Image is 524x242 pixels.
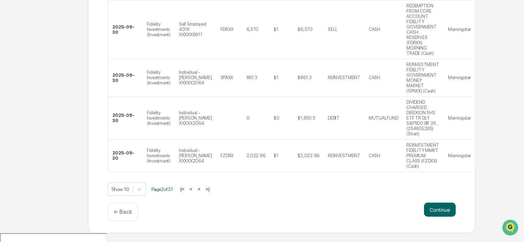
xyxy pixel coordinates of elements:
button: >| [204,186,212,192]
div: SELL [328,27,338,32]
div: 6,370 [247,27,259,32]
div: Fidelity Investments (Investment) [147,21,170,37]
div: $1 [274,153,278,158]
td: Morningstar [444,59,475,97]
div: 2,022.96 [247,153,266,158]
div: MUTUALFUND [369,115,398,121]
div: 861.3 [247,75,258,80]
div: We're available if you need us! [24,61,89,66]
div: $2,022.96 [298,153,319,158]
div: Start new chat [24,54,116,61]
div: FZDXX [220,153,234,158]
span: Pylon [70,119,85,125]
div: $1 [274,75,278,80]
button: > [195,186,202,192]
div: REINVESTMENT [328,75,360,80]
button: Start new chat [120,56,128,64]
div: REDEMPTION FROM CORE ACCOUNT FIDELITY GOVERNMENT CASH RESERVES (FDRXX) MORNING TRADE (Cash) [406,3,439,56]
div: $861.3 [298,75,311,80]
div: DEBIT [328,115,339,121]
a: 🔎Data Lookup [4,99,47,112]
iframe: Open customer support [501,219,520,238]
td: 2025-09-30 [108,0,143,59]
a: Powered byPylon [50,119,85,125]
div: Fidelity Investments (Investment) [147,70,170,85]
td: Individual - [PERSON_NAME] XXXXX2064 [175,140,216,172]
td: Individual - [PERSON_NAME] XXXXX2064 [175,59,216,97]
div: 🗄️ [51,89,57,95]
div: $1 [274,27,278,32]
span: Preclearance [14,89,45,96]
a: 🖐️Preclearance [4,86,48,98]
td: 2025-09-30 [108,97,143,140]
button: Continue [424,203,456,217]
div: $6,370 [298,27,312,32]
td: Morningstar [444,140,475,172]
div: $0 [274,115,279,121]
div: 0 [247,115,250,121]
div: 🔎 [7,103,13,108]
div: CASH [369,75,380,80]
td: 2025-09-30 [108,59,143,97]
div: CASH [369,153,380,158]
div: Fidelity Investments (Investment) [147,110,170,126]
p: ← Back [114,209,132,215]
div: 🖐️ [7,89,13,95]
div: FDRXX [220,27,234,32]
td: 2025-09-30 [108,140,143,172]
p: How can we help? [7,15,128,26]
td: Morningstar [444,0,475,59]
div: REINVESTMENT FIDELITY GOVERNMENT MONEY MARKET (SPAXX) (Cash) [406,62,439,94]
button: < [187,186,194,192]
div: DIVIDEND CHARGED DIREXION SHS ETF TR DLY S&P500 BR 3X... (25460E265) (Short) [406,100,439,136]
span: Page 2 of 31 [151,186,173,192]
img: 1746055101610-c473b297-6a78-478c-a979-82029cc54cd1 [7,54,20,66]
td: Morningstar [444,97,475,140]
button: |< [178,186,186,192]
div: CASH [369,27,380,32]
div: SPAXX [220,75,233,80]
td: Individual - [PERSON_NAME] XXXXX2064 [175,97,216,140]
div: REINVESTMENT FIDELITY MMKT PREMIUM CLASS (FZDXX) (Cash) [406,142,439,169]
span: Data Lookup [14,102,44,109]
span: Attestations [58,89,87,96]
div: $1,850.5 [298,115,315,121]
td: Self Employed 401K XXXXX8911 [175,0,216,59]
div: Fidelity Investments (Investment) [147,148,170,164]
a: 🗄️Attestations [48,86,90,98]
div: REINVESTMENT [328,153,360,158]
